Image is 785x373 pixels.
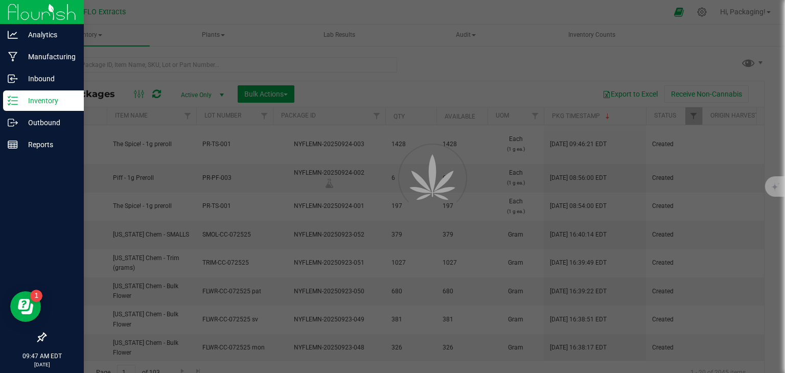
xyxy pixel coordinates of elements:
iframe: Resource center unread badge [30,290,42,302]
p: 09:47 AM EDT [5,352,79,361]
inline-svg: Manufacturing [8,52,18,62]
p: Manufacturing [18,51,79,63]
p: Inventory [18,95,79,107]
p: Reports [18,138,79,151]
inline-svg: Analytics [8,30,18,40]
inline-svg: Inventory [8,96,18,106]
p: Analytics [18,29,79,41]
inline-svg: Inbound [8,74,18,84]
inline-svg: Reports [8,139,18,150]
iframe: Resource center [10,291,41,322]
p: [DATE] [5,361,79,368]
p: Inbound [18,73,79,85]
p: Outbound [18,116,79,129]
inline-svg: Outbound [8,118,18,128]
